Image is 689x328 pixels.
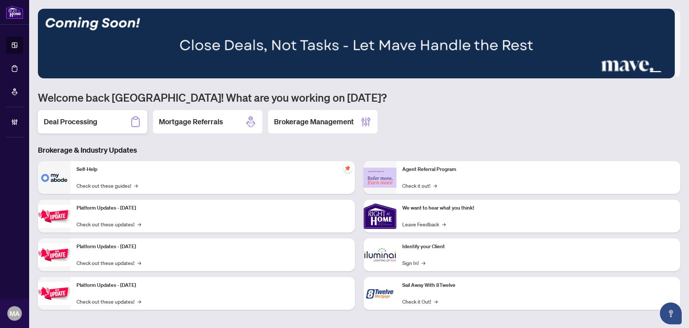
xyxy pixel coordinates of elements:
img: Self-Help [38,161,71,194]
span: → [434,297,438,305]
span: → [442,220,446,228]
p: Self-Help [77,165,349,173]
img: We want to hear what you think! [364,200,396,233]
button: 2 [644,71,647,74]
a: Check it Out!→ [402,297,438,305]
a: Check out these updates!→ [77,297,141,305]
p: Platform Updates - [DATE] [77,243,349,251]
h1: Welcome back [GEOGRAPHIC_DATA]! What are you working on [DATE]? [38,90,680,104]
a: Check out these updates!→ [77,220,141,228]
p: We want to hear what you think! [402,204,675,212]
p: Platform Updates - [DATE] [77,204,349,212]
button: 4 [664,71,667,74]
img: Slide 2 [38,9,675,78]
a: Leave Feedback→ [402,220,446,228]
p: Identify your Client [402,243,675,251]
img: Sail Away With 8Twelve [364,277,396,310]
span: pushpin [343,164,352,173]
span: → [137,259,141,267]
h2: Brokerage Management [274,117,354,127]
p: Agent Referral Program [402,165,675,173]
button: 5 [670,71,673,74]
span: → [137,220,141,228]
button: Open asap [660,302,682,324]
span: MA [9,308,20,319]
h2: Deal Processing [44,117,97,127]
h2: Mortgage Referrals [159,117,223,127]
p: Platform Updates - [DATE] [77,281,349,289]
a: Sign In!→ [402,259,425,267]
img: Platform Updates - July 8, 2025 [38,243,71,266]
img: Agent Referral Program [364,168,396,188]
p: Sail Away With 8Twelve [402,281,675,289]
button: 3 [650,71,661,74]
img: Platform Updates - July 21, 2025 [38,205,71,228]
a: Check out these guides!→ [77,181,138,190]
button: 1 [638,71,641,74]
h3: Brokerage & Industry Updates [38,145,680,155]
span: → [134,181,138,190]
img: logo [6,5,23,19]
a: Check out these updates!→ [77,259,141,267]
img: Platform Updates - June 23, 2025 [38,282,71,305]
span: → [422,259,425,267]
img: Identify your Client [364,238,396,271]
span: → [137,297,141,305]
a: Check it out!→ [402,181,437,190]
span: → [433,181,437,190]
